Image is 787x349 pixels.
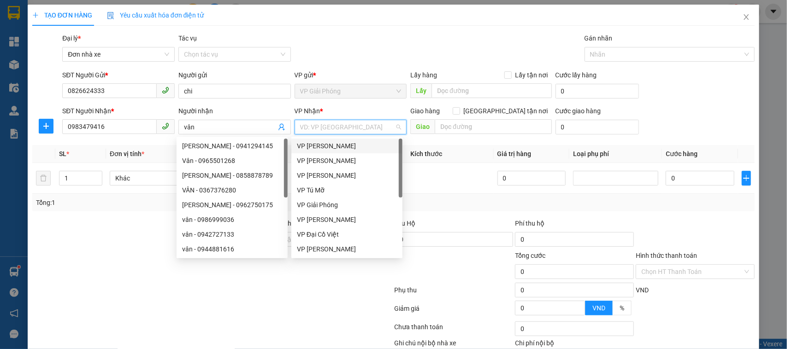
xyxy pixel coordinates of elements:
[177,153,288,168] div: Vân - 0965501268
[297,170,397,180] div: VP [PERSON_NAME]
[182,229,282,239] div: vân - 0942727133
[291,227,402,242] div: VP Đại Cồ Việt
[62,70,175,80] div: SĐT Người Gửi
[182,141,282,151] div: [PERSON_NAME] - 0941294145
[162,87,169,94] span: phone
[177,227,288,242] div: vân - 0942727133
[110,150,144,157] span: Đơn vị tính
[297,185,397,195] div: VP Tú Mỡ
[97,27,172,37] strong: PHIẾU GỬI HÀNG
[115,171,189,185] span: Khác
[295,70,407,80] div: VP gửi
[182,200,282,210] div: [PERSON_NAME] - 0962750175
[178,35,197,42] label: Tác vụ
[620,304,624,312] span: %
[410,150,442,157] span: Kích thước
[592,304,605,312] span: VND
[410,107,440,115] span: Giao hàng
[636,252,697,259] label: Hình thức thanh toán
[10,14,53,58] img: logo
[278,123,285,131] span: user-add
[32,12,92,19] span: TẠO ĐƠN HÀNG
[410,83,432,98] span: Lấy
[297,200,397,210] div: VP Giải Phóng
[585,35,613,42] label: Gán nhãn
[39,122,53,130] span: plus
[94,47,175,56] strong: : [DOMAIN_NAME]
[556,84,639,99] input: Cước lấy hàng
[297,215,397,225] div: VP [PERSON_NAME]
[177,183,288,198] div: VÂN - 0367376280
[497,150,532,157] span: Giá trị hàng
[556,71,597,79] label: Cước lấy hàng
[569,145,662,163] th: Loại phụ phí
[62,106,175,116] div: SĐT Người Nhận
[94,49,115,56] span: Website
[178,70,291,80] div: Người gửi
[300,84,402,98] span: VP Giải Phóng
[291,153,402,168] div: VP LÊ HỒNG PHONG
[105,39,165,46] strong: Hotline : 0889 23 23 23
[59,150,66,157] span: SL
[182,215,282,225] div: vân - 0986999036
[291,242,402,256] div: VP Trần Khát Chân
[512,70,552,80] span: Lấy tận nơi
[291,183,402,198] div: VP Tú Mỡ
[742,174,751,182] span: plus
[394,285,515,301] div: Phụ thu
[182,244,282,254] div: vân - 0944881616
[182,156,282,166] div: Vân - 0965501268
[39,119,53,134] button: plus
[297,244,397,254] div: VP [PERSON_NAME]
[177,168,288,183] div: HÀ VÂN - 0858878789
[295,107,320,115] span: VP Nhận
[515,252,545,259] span: Tổng cước
[291,198,402,212] div: VP Giải Phóng
[62,35,81,42] span: Đại lý
[178,106,291,116] div: Người nhận
[182,170,282,180] div: [PERSON_NAME] - 0858878789
[162,122,169,130] span: phone
[410,71,437,79] span: Lấy hàng
[107,12,204,19] span: Yêu cầu xuất hóa đơn điện tử
[36,171,51,186] button: delete
[36,198,304,208] div: Tổng: 1
[435,119,552,134] input: Dọc đường
[291,168,402,183] div: VP Linh Đàm
[177,198,288,212] div: Trần Khánh Vân - 0962750175
[394,220,415,227] span: Thu Hộ
[32,12,39,18] span: plus
[666,150,698,157] span: Cước hàng
[432,83,552,98] input: Dọc đường
[291,212,402,227] div: VP DƯƠNG ĐÌNH NGHỆ
[743,13,750,21] span: close
[177,242,288,256] div: vân - 0944881616
[556,120,639,134] input: Cước giao hàng
[297,156,397,166] div: VP [PERSON_NAME]
[72,16,197,25] strong: CÔNG TY TNHH VĨNH QUANG
[556,107,601,115] label: Cước giao hàng
[68,47,169,61] span: Đơn nhà xe
[410,119,435,134] span: Giao
[177,139,288,153] div: Lê Hồng Vân - 0941294145
[460,106,552,116] span: [GEOGRAPHIC_DATA] tận nơi
[107,12,114,19] img: icon
[515,218,634,232] div: Phí thu hộ
[297,141,397,151] div: VP [PERSON_NAME]
[636,286,649,294] span: VND
[177,212,288,227] div: vân - 0986999036
[297,229,397,239] div: VP Đại Cồ Việt
[742,171,751,186] button: plus
[734,5,759,30] button: Close
[291,139,402,153] div: VP QUANG TRUNG
[394,303,515,320] div: Giảm giá
[182,185,282,195] div: VÂN - 0367376280
[497,171,566,186] input: 0
[394,322,515,338] div: Chưa thanh toán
